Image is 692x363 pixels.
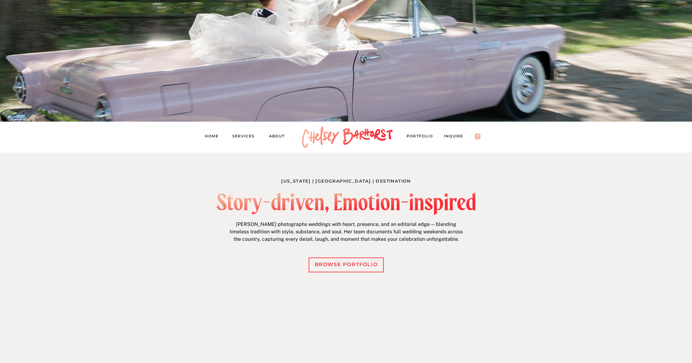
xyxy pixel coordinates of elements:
h1: [US_STATE] | [GEOGRAPHIC_DATA] | Destination [280,177,412,184]
a: browse portfolio [312,260,381,269]
p: [PERSON_NAME] photographs weddings with heart, presence, and an editorial edge — blending timeles... [227,221,465,245]
a: PORTFOLIO [407,133,439,141]
a: About [269,133,290,141]
a: Services [232,133,260,141]
a: Home [205,133,223,141]
a: Inquire [444,133,469,141]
